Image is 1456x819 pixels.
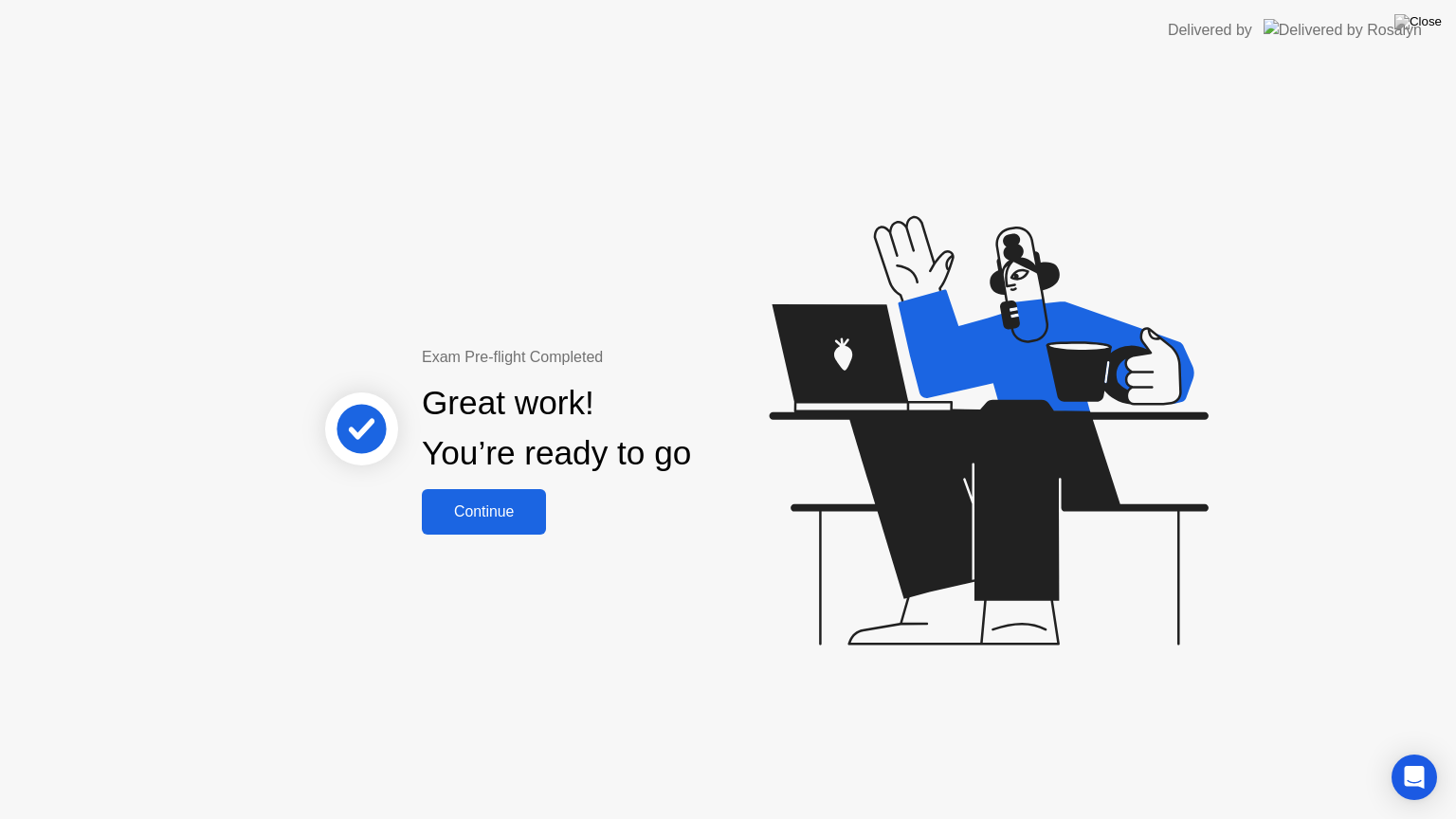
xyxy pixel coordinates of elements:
[422,489,546,535] button: Continue
[1168,19,1252,42] div: Delivered by
[428,503,540,520] div: Continue
[422,378,691,479] div: Great work! You’re ready to go
[1394,14,1442,29] img: Close
[1264,19,1422,41] img: Delivered by Rosalyn
[1392,755,1437,800] div: Open Intercom Messenger
[422,346,813,369] div: Exam Pre-flight Completed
